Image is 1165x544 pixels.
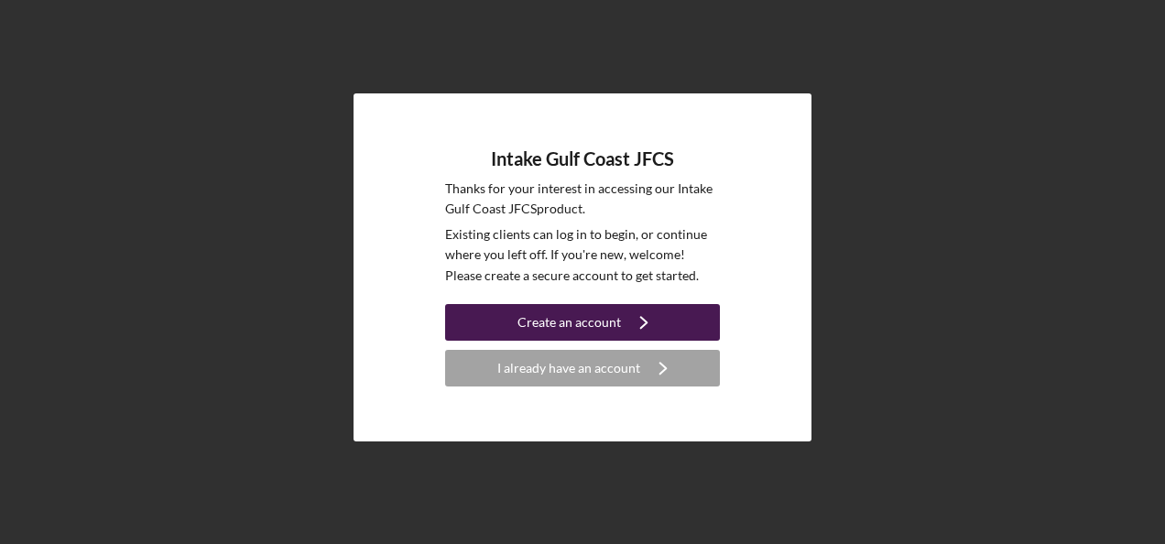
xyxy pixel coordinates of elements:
button: I already have an account [445,350,720,386]
p: Existing clients can log in to begin, or continue where you left off. If you're new, welcome! Ple... [445,224,720,286]
h4: Intake Gulf Coast JFCS [491,148,674,169]
div: Create an account [517,304,621,341]
button: Create an account [445,304,720,341]
a: Create an account [445,304,720,345]
div: I already have an account [497,350,640,386]
p: Thanks for your interest in accessing our Intake Gulf Coast JFCS product. [445,179,720,220]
